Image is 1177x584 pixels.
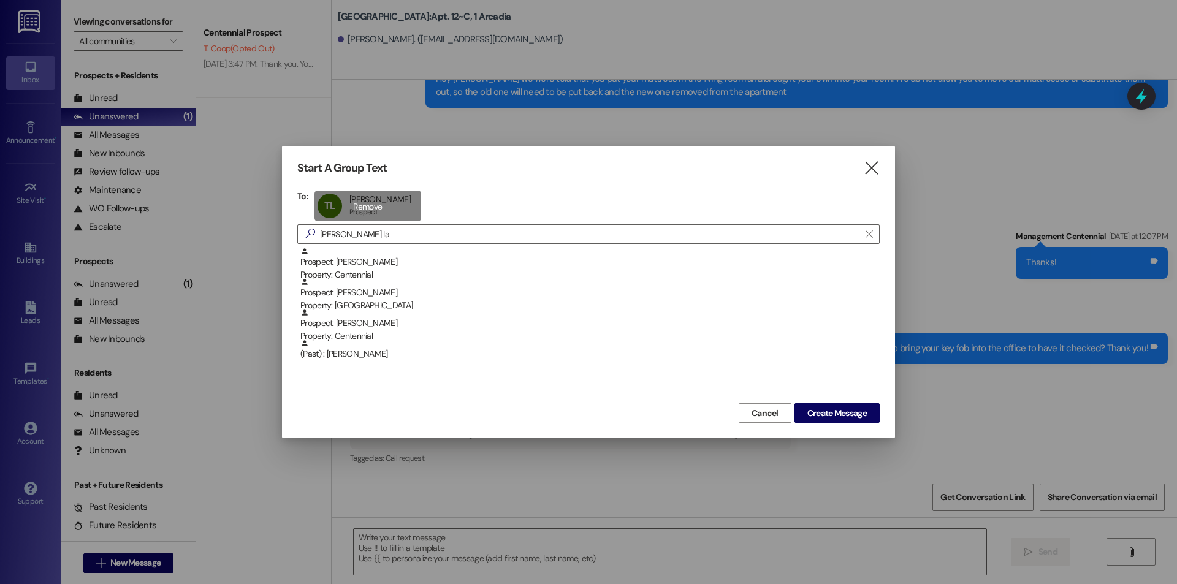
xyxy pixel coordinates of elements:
span: Cancel [752,407,779,420]
div: (Past) : [PERSON_NAME] [300,339,880,360]
div: Prospect: [PERSON_NAME] [300,308,880,343]
div: (Past) : [PERSON_NAME] [297,339,880,370]
i:  [863,162,880,175]
div: Prospect: [PERSON_NAME]Property: [GEOGRAPHIC_DATA] [297,278,880,308]
i:  [300,227,320,240]
div: Prospect: [PERSON_NAME] [300,278,880,313]
div: Prospect: [PERSON_NAME]Property: Centennial [297,247,880,278]
button: Clear text [859,225,879,243]
span: Create Message [807,407,867,420]
div: Property: Centennial [300,330,880,343]
i:  [866,229,872,239]
button: Create Message [794,403,880,423]
div: Property: [GEOGRAPHIC_DATA] [300,299,880,312]
h3: Start A Group Text [297,161,387,175]
div: Prospect: [PERSON_NAME]Property: Centennial [297,308,880,339]
div: Prospect: [PERSON_NAME] [300,247,880,282]
input: Search for any contact or apartment [320,226,859,243]
button: Cancel [739,403,791,423]
h3: To: [297,191,308,202]
div: Property: Centennial [300,268,880,281]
